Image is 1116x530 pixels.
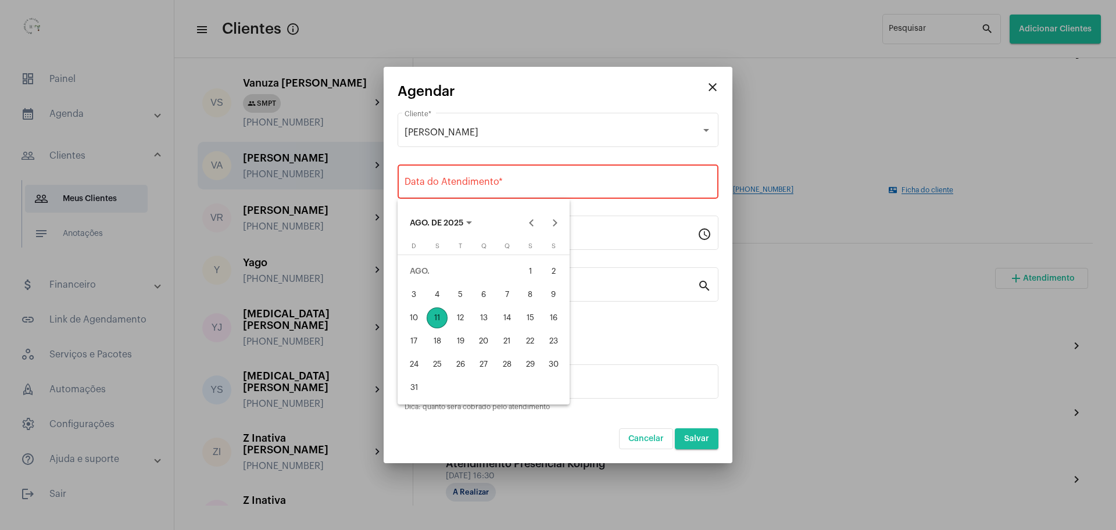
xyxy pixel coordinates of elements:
[449,283,472,306] button: 5 de agosto de 2025
[481,243,487,249] span: Q
[473,331,494,352] div: 20
[496,354,517,375] div: 28
[403,307,424,328] div: 10
[520,331,541,352] div: 22
[450,331,471,352] div: 19
[425,283,449,306] button: 4 de agosto de 2025
[505,243,510,249] span: Q
[543,354,564,375] div: 30
[449,306,472,330] button: 12 de agosto de 2025
[518,306,542,330] button: 15 de agosto de 2025
[528,243,532,249] span: S
[518,330,542,353] button: 22 de agosto de 2025
[449,353,472,376] button: 26 de agosto de 2025
[520,212,543,235] button: Previous month
[543,261,564,282] div: 2
[472,306,495,330] button: 13 de agosto de 2025
[495,306,518,330] button: 14 de agosto de 2025
[410,219,463,227] span: AGO. DE 2025
[542,306,565,330] button: 16 de agosto de 2025
[435,243,439,249] span: S
[472,353,495,376] button: 27 de agosto de 2025
[518,353,542,376] button: 29 de agosto de 2025
[459,243,462,249] span: T
[427,307,448,328] div: 11
[496,331,517,352] div: 21
[473,307,494,328] div: 13
[450,284,471,305] div: 5
[402,283,425,306] button: 3 de agosto de 2025
[495,283,518,306] button: 7 de agosto de 2025
[496,307,517,328] div: 14
[542,353,565,376] button: 30 de agosto de 2025
[412,243,416,249] span: D
[400,212,481,235] button: Choose month and year
[425,306,449,330] button: 11 de agosto de 2025
[427,284,448,305] div: 4
[427,354,448,375] div: 25
[518,283,542,306] button: 8 de agosto de 2025
[520,354,541,375] div: 29
[402,306,425,330] button: 10 de agosto de 2025
[427,331,448,352] div: 18
[450,307,471,328] div: 12
[495,353,518,376] button: 28 de agosto de 2025
[449,330,472,353] button: 19 de agosto de 2025
[403,377,424,398] div: 31
[473,284,494,305] div: 6
[520,261,541,282] div: 1
[403,284,424,305] div: 3
[518,260,542,283] button: 1 de agosto de 2025
[472,283,495,306] button: 6 de agosto de 2025
[425,353,449,376] button: 25 de agosto de 2025
[543,331,564,352] div: 23
[543,307,564,328] div: 16
[542,283,565,306] button: 9 de agosto de 2025
[552,243,556,249] span: S
[402,260,518,283] td: AGO.
[403,354,424,375] div: 24
[496,284,517,305] div: 7
[542,260,565,283] button: 2 de agosto de 2025
[402,353,425,376] button: 24 de agosto de 2025
[402,376,425,399] button: 31 de agosto de 2025
[403,331,424,352] div: 17
[473,354,494,375] div: 27
[542,330,565,353] button: 23 de agosto de 2025
[425,330,449,353] button: 18 de agosto de 2025
[495,330,518,353] button: 21 de agosto de 2025
[472,330,495,353] button: 20 de agosto de 2025
[520,307,541,328] div: 15
[543,284,564,305] div: 9
[520,284,541,305] div: 8
[543,212,567,235] button: Next month
[402,330,425,353] button: 17 de agosto de 2025
[450,354,471,375] div: 26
